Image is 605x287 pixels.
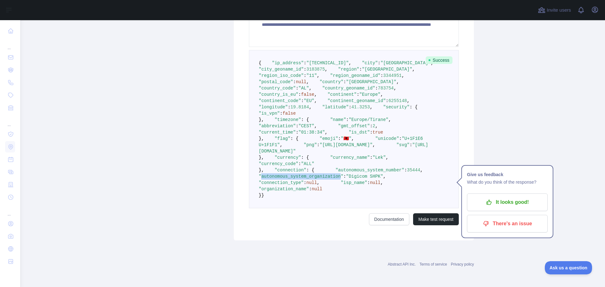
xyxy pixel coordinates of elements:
[381,73,383,78] span: :
[410,105,418,110] span: : {
[389,98,407,103] span: 6255148
[396,79,399,84] span: ,
[362,60,378,66] span: "city"
[396,142,410,147] span: "svg"
[259,79,293,84] span: "postal_code"
[383,73,402,78] span: 3344951
[280,111,282,116] span: :
[291,105,309,110] span: 19.8184
[306,60,349,66] span: "[TECHNICAL_ID]"
[372,130,383,135] span: true
[467,215,548,232] button: There's an issue
[330,73,381,78] span: "region_geoname_id"
[467,178,548,186] p: What do you think of the response?
[298,86,309,91] span: "AL"
[259,130,296,135] span: "current_time"
[351,105,370,110] span: 41.3253
[359,67,362,72] span: :
[338,136,341,141] span: :
[325,130,327,135] span: ,
[375,86,378,91] span: :
[259,155,264,160] span: },
[259,98,301,103] span: "continent_code"
[381,92,383,97] span: ,
[383,174,386,179] span: ,
[314,98,317,103] span: ,
[298,123,314,129] span: "CEST"
[304,73,306,78] span: :
[327,98,386,103] span: "continent_geoname_id"
[370,105,372,110] span: ,
[451,262,474,267] a: Privacy policy
[259,161,298,166] span: "currency_code"
[381,60,431,66] span: "[GEOGRAPHIC_DATA]"
[375,123,378,129] span: ,
[419,262,447,267] a: Terms of service
[304,98,314,103] span: "EU"
[296,86,298,91] span: :
[381,180,383,185] span: ,
[298,161,301,166] span: :
[259,174,343,179] span: "autonomous_system_organization"
[306,168,314,173] span: : {
[357,92,359,97] span: :
[259,136,264,141] span: },
[420,168,423,173] span: ,
[378,86,394,91] span: 783754
[547,7,571,14] span: Invite users
[370,130,372,135] span: :
[370,180,381,185] span: null
[314,92,317,97] span: ,
[259,73,304,78] span: "region_iso_code"
[320,79,343,84] span: "country"
[301,117,309,122] span: : {
[296,79,307,84] span: null
[309,105,312,110] span: ,
[325,67,327,72] span: ,
[274,136,290,141] span: "flag"
[467,193,548,211] button: It looks good!
[259,187,309,192] span: "organization_name"
[386,98,388,103] span: :
[346,79,396,84] span: "[GEOGRAPHIC_DATA]"
[394,86,396,91] span: ,
[343,174,346,179] span: :
[343,79,346,84] span: :
[312,187,322,192] span: null
[341,136,352,141] span: "🇦🇱"
[322,105,349,110] span: "latitude"
[383,105,410,110] span: "security"
[259,111,280,116] span: "is_vpn"
[388,262,416,267] a: Abstract API Inc.
[306,67,325,72] span: 3183875
[359,92,380,97] span: "Europe"
[301,161,314,166] span: "ALL"
[296,123,298,129] span: :
[306,180,317,185] span: null
[272,60,304,66] span: "ip_address"
[399,136,402,141] span: :
[288,105,290,110] span: :
[259,105,288,110] span: "longitude"
[372,123,375,129] span: 2
[317,180,320,185] span: ,
[330,117,346,122] span: "name"
[472,218,543,229] p: There's an issue
[274,117,301,122] span: "timezone"
[306,73,317,78] span: "11"
[346,174,383,179] span: "Digicom SHPK"
[413,213,459,225] button: Make test request
[259,117,264,122] span: },
[293,79,296,84] span: :
[259,168,264,173] span: },
[349,105,351,110] span: :
[259,92,298,97] span: "country_is_eu"
[338,123,370,129] span: "gmt_offset"
[402,73,404,78] span: ,
[259,67,304,72] span: "city_geoname_id"
[407,168,420,173] span: 35444
[410,142,412,147] span: :
[317,142,320,147] span: :
[5,38,15,50] div: ...
[369,213,409,225] a: Documentation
